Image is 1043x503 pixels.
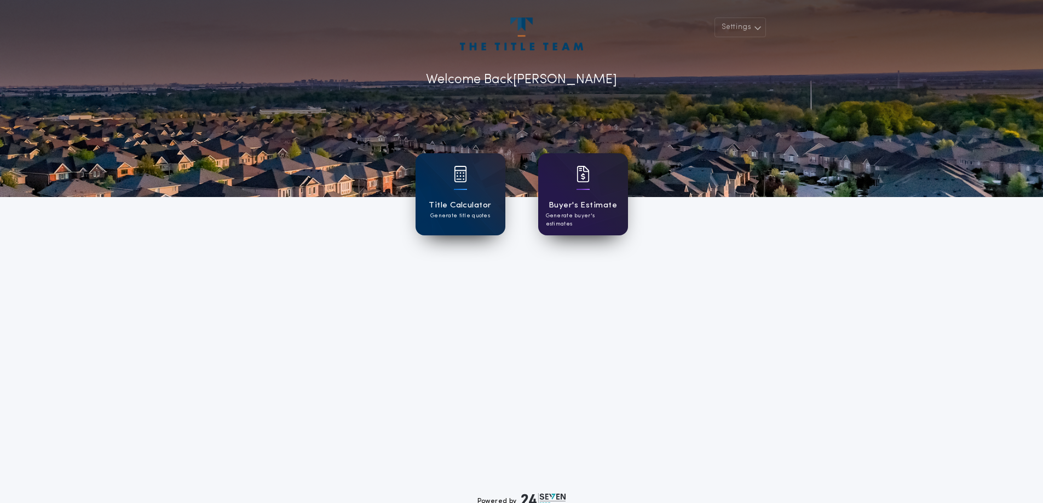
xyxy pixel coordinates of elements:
[577,166,590,182] img: card icon
[546,212,620,228] p: Generate buyer's estimates
[714,18,766,37] button: Settings
[430,212,490,220] p: Generate title quotes
[454,166,467,182] img: card icon
[549,199,617,212] h1: Buyer's Estimate
[538,153,628,235] a: card iconBuyer's EstimateGenerate buyer's estimates
[429,199,491,212] h1: Title Calculator
[416,153,505,235] a: card iconTitle CalculatorGenerate title quotes
[460,18,583,50] img: account-logo
[426,70,617,90] p: Welcome Back [PERSON_NAME]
